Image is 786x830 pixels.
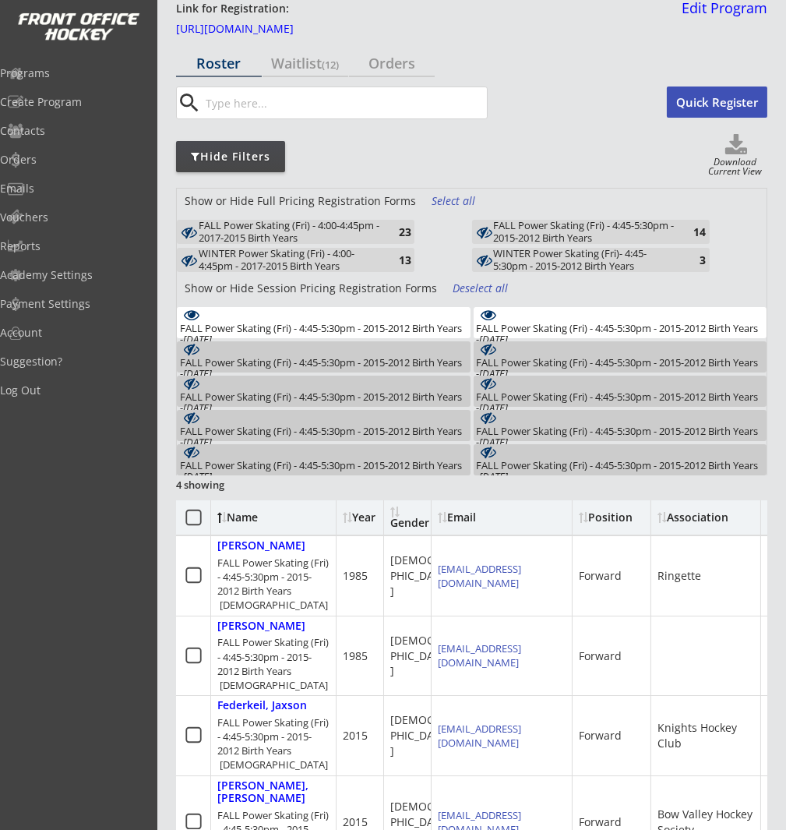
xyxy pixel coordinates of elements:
div: Forward [579,568,622,584]
div: FALL Power Skating (Fri) - 4:45-5:30pm - 2015-2012 Birth Years - [477,391,764,414]
div: WINTER Power Skating (Fri) - 4:00-4:45pm - 2017-2015 Birth Years [199,248,380,272]
a: [EMAIL_ADDRESS][DOMAIN_NAME] [438,562,521,590]
div: Forward [579,728,622,743]
div: [DEMOGRAPHIC_DATA] [390,712,450,758]
div: FALL Power Skating (Fri) - 4:45-5:30pm - 2015-2012 Birth Years [180,357,467,380]
em: [DATE] [480,435,509,449]
div: FALL Power Skating (Fri) - 4:45-5:30pm - 2015-2012 Birth Years [180,323,467,345]
div: FALL Power Skating (Fri) - 4:45-5:30pm - 2015-2012 Birth Years - [180,426,467,448]
div: Deselect all [453,281,510,296]
div: FALL Power Skating (Fri) - 4:45-5:30pm - 2015-2012 Birth Years - [477,426,764,448]
button: Click to download full roster. Your browser settings may try to block it, check your security set... [705,134,767,157]
div: Link for Registration: [176,1,291,17]
div: Waitlist [263,56,348,70]
div: FALL Power Skating (Fri) - 4:45-5:30pm - 2015-2012 Birth Years - [180,357,467,380]
div: Name [217,512,344,523]
em: [DATE] [183,435,212,449]
div: 2015 [343,728,368,743]
em: [DATE] [183,332,212,346]
div: Forward [579,814,622,830]
div: Hide Filters [176,149,285,164]
div: FALL Power Skating (Fri) - 4:45-5:30pm - 2015-2012 Birth Years [494,220,675,244]
div: Roster [176,56,262,70]
em: [DATE] [480,366,509,380]
div: [PERSON_NAME], [PERSON_NAME] [217,779,330,806]
div: FALL Power Skating (Fri) - 4:45-5:30pm - 2015-2012 Birth Years - [477,357,764,380]
div: FALL Power Skating (Fri) - 4:45-5:30pm - 2015-2012 Birth Years [477,391,764,414]
em: [DATE] [183,469,212,483]
div: FALL Power Skating (Fri) - 4:45-5:30pm - 2015-2012 Birth Years [477,323,764,345]
div: 1985 [343,648,368,664]
div: FALL Power Skating (Fri) - 4:45-5:30pm - 2015-2012 Birth Years [477,357,764,380]
div: FALL Power Skating (Fri) - 4:45-5:30pm - 2015-2012 Birth Years [DEMOGRAPHIC_DATA] [217,556,330,613]
div: Ringette [657,568,701,584]
div: 4 showing [176,478,288,492]
a: Edit Program [675,1,767,28]
div: FALL Power Skating (Fri) - 4:45-5:30pm - 2015-2012 Birth Years [180,426,467,448]
em: [DATE] [480,469,509,483]
div: 1985 [343,568,368,584]
div: FALL Power Skating (Fri) - 4:00-4:45pm - 2017-2015 Birth Years [199,220,380,244]
div: 13 [380,254,411,266]
div: Position [579,512,644,523]
div: 3 [675,254,707,266]
div: FALL Power Skating (Fri) - 4:45-5:30pm - 2015-2012 Birth Years [DEMOGRAPHIC_DATA] [217,635,330,692]
em: [DATE] [480,401,509,415]
a: [URL][DOMAIN_NAME] [176,23,332,41]
div: 14 [675,226,707,238]
div: FALL Power Skating (Fri) - 4:45-5:30pm - 2015-2012 Birth Years [477,460,764,482]
div: FALL Power Skating (Fri) - 4:45-5:30pm - 2015-2012 Birth Years - [477,323,764,345]
div: Knights Hockey Club [657,720,754,751]
div: Select all [432,193,489,209]
input: Type here... [203,87,487,118]
div: FALL Power Skating (Fri) - 4:45-5:30pm - 2015-2012 Birth Years [477,426,764,448]
img: FOH%20White%20Logo%20Transparent.png [17,12,140,41]
div: Federkeil, Jaxson [217,699,307,712]
div: Download Current View [703,157,767,178]
em: [DATE] [183,401,212,415]
em: [DATE] [480,332,509,346]
div: [DEMOGRAPHIC_DATA] [390,553,450,599]
div: FALL Power Skating (Fri) - 4:45-5:30pm - 2015-2012 Birth Years - [477,460,764,482]
button: search [177,90,203,115]
div: FALL Power Skating (Fri) - 4:45-5:30pm - 2015-2012 Birth Years [180,460,467,482]
div: FALL Power Skating (Fri) - 4:45-5:30pm - 2015-2012 Birth Years - [180,460,467,482]
div: Show or Hide Full Pricing Registration Forms [177,193,424,209]
div: 23 [380,226,411,238]
em: [DATE] [183,366,212,380]
div: Email [438,512,566,523]
div: Orders [349,56,435,70]
div: [PERSON_NAME] [217,620,305,633]
div: WINTER Power Skating (Fri)- 4:45-5:30pm - 2015-2012 Birth Years [494,248,675,272]
div: FALL Power Skating (Fri) - 4:45-5:30pm - 2015-2012 Birth Years - [180,323,467,345]
a: [EMAIL_ADDRESS][DOMAIN_NAME] [438,722,521,750]
font: (12) [323,58,340,72]
div: Association [657,512,728,523]
div: 2015 [343,814,368,830]
button: Quick Register [667,87,767,118]
div: FALL Power Skating (Fri) - 4:45-5:30pm - 2015-2012 Birth Years - [180,391,467,414]
a: [EMAIL_ADDRESS][DOMAIN_NAME] [438,641,521,669]
div: Year [343,512,382,523]
div: Forward [579,648,622,664]
div: FALL Power Skating (Fri) - 4:45-5:30pm - 2015-2012 Birth Years [DEMOGRAPHIC_DATA] [217,715,330,772]
div: [PERSON_NAME] [217,539,305,553]
div: Show or Hide Session Pricing Registration Forms [177,281,445,296]
div: FALL Power Skating (Fri) - 4:45-5:30pm - 2015-2012 Birth Years [180,391,467,414]
div: [DEMOGRAPHIC_DATA] [390,633,450,679]
div: Gender [390,507,429,528]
